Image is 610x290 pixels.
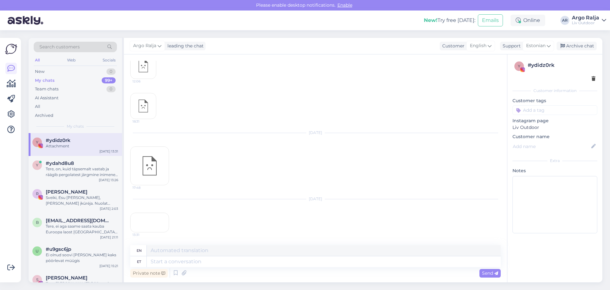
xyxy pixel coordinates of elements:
[36,140,38,145] span: y
[36,220,39,225] span: b
[46,160,74,166] span: #ydahd8u8
[46,218,112,223] span: brown8037@gmail.com
[46,166,118,178] div: Tere, on, kuid täpsemalt vastab ja räägib pergolatest järgmine inimene, kirjutage palun e-mail: [...
[131,93,156,119] img: attachment
[36,249,39,253] span: u
[106,68,116,75] div: 0
[572,15,599,20] div: Argo Ralja
[470,42,486,49] span: English
[5,43,17,55] img: Askly Logo
[478,14,503,26] button: Emails
[36,191,39,196] span: R
[165,43,204,49] div: leading the chat
[36,277,38,282] span: S
[518,64,520,68] span: y
[46,138,71,143] span: #ydidz0rk
[35,68,44,75] div: New
[440,43,464,49] div: Customer
[35,77,55,84] div: My chats
[35,86,58,92] div: Team chats
[512,133,597,140] p: Customer name
[34,56,41,64] div: All
[513,143,590,150] input: Add name
[99,149,118,154] div: [DATE] 13:31
[102,77,116,84] div: 99+
[101,56,117,64] div: Socials
[130,130,501,136] div: [DATE]
[99,264,118,268] div: [DATE] 15:21
[512,117,597,124] p: Instagram page
[100,235,118,240] div: [DATE] 21:11
[36,163,38,167] span: y
[335,2,354,8] span: Enable
[35,103,40,110] div: All
[131,53,156,79] img: attachment
[46,223,118,235] div: Tere, ei aga saame saata kauba Euroopa laost [GEOGRAPHIC_DATA] [GEOGRAPHIC_DATA]-sse
[130,196,501,202] div: [DATE]
[132,185,156,190] span: 17:48
[572,20,599,25] div: Liv Outdoor
[99,178,118,182] div: [DATE] 13:26
[424,17,475,24] div: Try free [DATE]:
[100,206,118,211] div: [DATE] 2:03
[133,42,156,49] span: Argo Ralja
[526,42,546,49] span: Estonian
[137,245,142,256] div: en
[46,143,118,149] div: Attachment
[511,15,545,26] div: Online
[46,252,118,264] div: Ei olnud soovi [PERSON_NAME] kaks pöörlevat müügis
[46,275,87,281] span: Stella Lembra
[557,42,597,50] div: Archive chat
[46,195,118,206] div: Sveiki, Esu [PERSON_NAME], [PERSON_NAME] įkūrėja. Nuolat ieškau arenos partnerių, turėčiau [PERSO...
[512,167,597,174] p: Notes
[482,270,498,276] span: Send
[106,86,116,92] div: 0
[512,124,597,131] p: Liv Outdoor
[67,124,84,129] span: My chats
[560,16,569,25] div: AR
[132,119,156,124] span: 18:31
[528,61,595,69] div: # ydidz0rk
[39,44,80,50] span: Search customers
[572,15,606,25] a: Argo RaljaLiv Outdoor
[424,17,437,23] b: New!
[35,95,58,101] div: AI Assistant
[46,189,87,195] span: Raimonda Žemelė
[35,112,53,119] div: Archived
[137,256,141,267] div: et
[500,43,521,49] div: Support
[130,269,168,278] div: Private note
[512,88,597,94] div: Customer information
[132,232,156,237] span: 13:31
[66,56,77,64] div: Web
[46,246,71,252] span: #u9gsc6jp
[132,79,156,84] span: 12:06
[512,105,597,115] input: Add a tag
[512,97,597,104] p: Customer tags
[512,158,597,164] div: Extra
